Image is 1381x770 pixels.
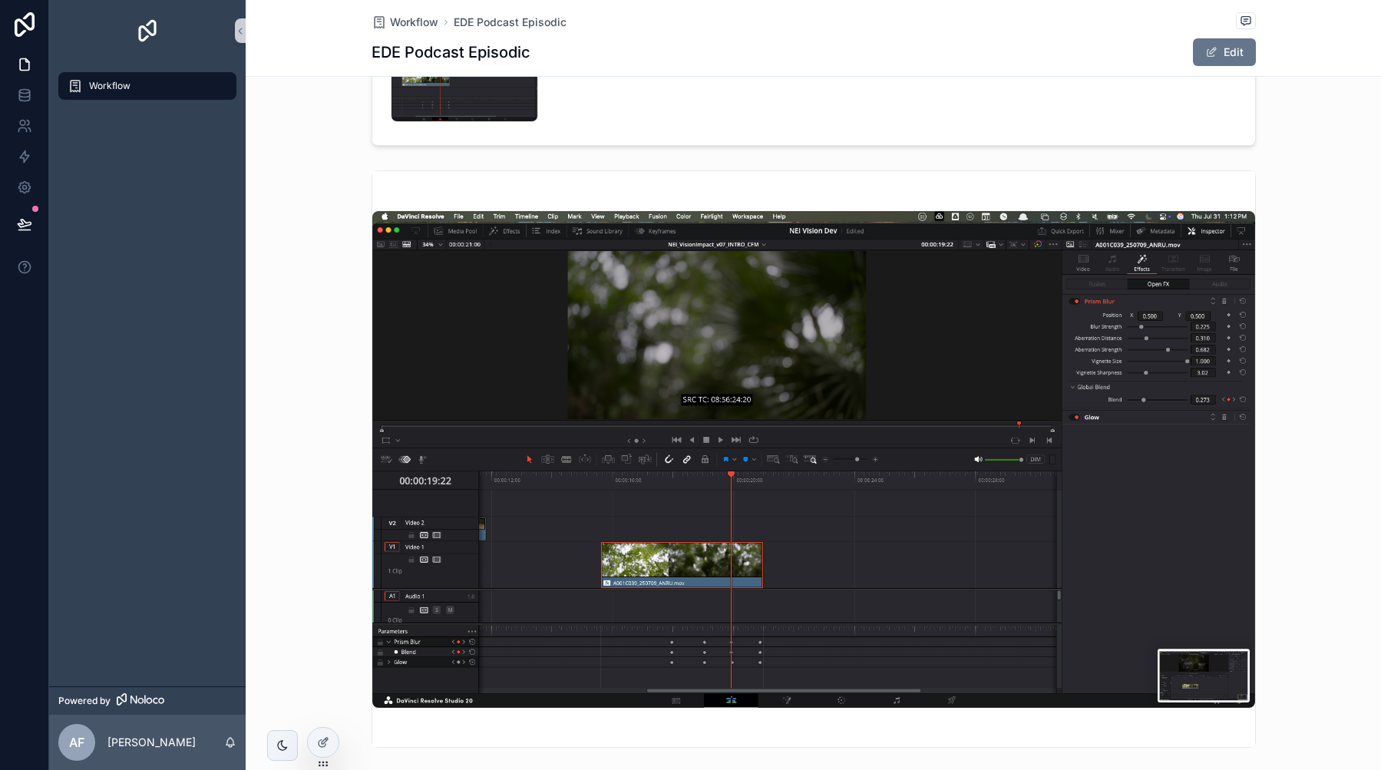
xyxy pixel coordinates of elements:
[58,72,236,100] a: Workflow
[69,733,84,752] span: AF
[1193,38,1256,66] button: Edit
[454,15,567,30] a: EDE Podcast Episodic
[49,686,246,715] a: Powered by
[58,695,111,707] span: Powered by
[390,15,438,30] span: Workflow
[135,18,160,43] img: App logo
[107,735,196,750] p: [PERSON_NAME]
[49,61,246,120] div: scrollable content
[372,15,438,30] a: Workflow
[372,41,530,63] h1: EDE Podcast Episodic
[372,211,1255,708] img: prism_3.png
[89,80,131,92] span: Workflow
